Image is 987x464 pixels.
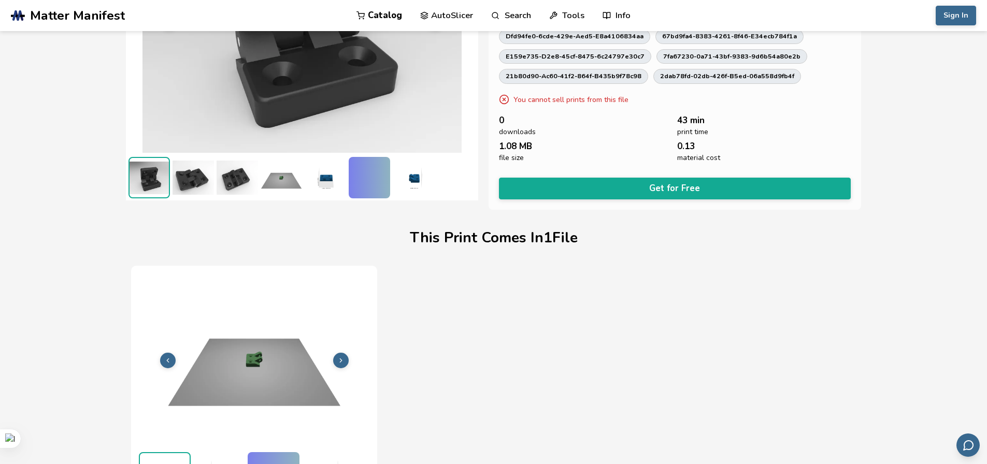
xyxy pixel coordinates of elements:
[499,128,536,136] span: downloads
[677,141,695,151] span: 0.13
[513,94,628,105] p: You cannot sell prints from this file
[956,433,980,457] button: Send feedback via email
[499,178,851,199] button: Get for Free
[499,69,648,83] a: 21b80d90-ac60-41f2-864f-b435b9f78c98
[655,29,804,44] a: 67bd9fa4-8383-4261-8f46-e34ecb784f1a
[677,128,708,136] span: print time
[653,69,801,83] a: 2dab78fd-02db-426f-b5ed-06a558d9fb4f
[499,141,532,151] span: 1.08 MB
[656,49,807,64] a: 7fa67230-0a71-43bf-9383-9d6b54a80e2b
[261,157,302,198] img: 1_Print_Preview
[305,157,346,198] img: 1_3D_Dimensions
[410,230,578,246] h1: This Print Comes In 1 File
[499,154,524,162] span: file size
[499,115,504,125] span: 0
[936,6,976,25] button: Sign In
[677,115,705,125] span: 43 min
[30,8,125,23] span: Matter Manifest
[677,154,720,162] span: material cost
[499,29,650,44] a: dfd94fe0-6cde-429e-aed5-e8a4106834aa
[393,157,434,198] img: 1_3D_Dimensions
[499,49,651,64] a: e159e735-d2e8-45cf-8475-6c24797e30c7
